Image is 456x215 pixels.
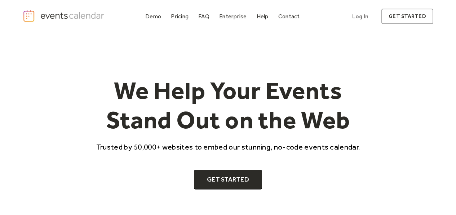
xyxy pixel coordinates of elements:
div: Help [257,14,269,18]
div: Contact [278,14,300,18]
a: get started [381,9,433,24]
a: Get Started [194,170,262,190]
div: FAQ [198,14,209,18]
a: Enterprise [216,12,249,21]
a: Pricing [168,12,191,21]
h1: We Help Your Events Stand Out on the Web [90,76,367,134]
a: FAQ [195,12,212,21]
a: Contact [275,12,303,21]
a: Demo [142,12,164,21]
div: Pricing [171,14,189,18]
div: Demo [145,14,161,18]
a: Help [254,12,271,21]
a: Log In [345,9,376,24]
p: Trusted by 50,000+ websites to embed our stunning, no-code events calendar. [90,142,367,152]
div: Enterprise [219,14,247,18]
